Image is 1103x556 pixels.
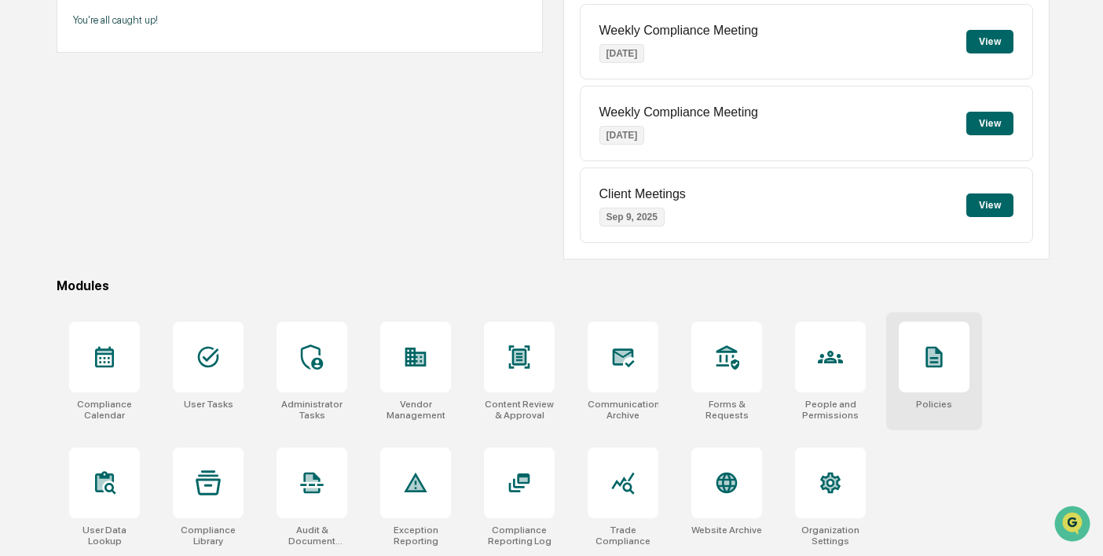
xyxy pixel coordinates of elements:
[966,193,1013,217] button: View
[599,24,758,38] p: Weekly Compliance Meeting
[380,525,451,547] div: Exception Reporting
[267,125,286,144] button: Start new chat
[16,323,28,336] div: 🖐️
[57,278,1050,293] div: Modules
[795,399,866,421] div: People and Permissions
[16,353,28,366] div: 🔎
[139,256,171,269] span: [DATE]
[114,323,126,336] div: 🗄️
[31,322,101,337] span: Preclearance
[156,390,190,402] span: Pylon
[588,399,658,421] div: Communications Archive
[588,525,658,547] div: Trade Compliance
[16,199,41,224] img: Jack Rasmussen
[111,389,190,402] a: Powered byPylon
[139,214,171,226] span: [DATE]
[71,120,258,136] div: Start new chat
[484,525,555,547] div: Compliance Reporting Log
[16,175,105,187] div: Past conversations
[31,352,99,367] span: Data Lookup
[108,315,201,344] a: 🗄️Attestations
[599,208,665,226] p: Sep 9, 2025
[244,171,286,190] button: See all
[691,525,762,536] div: Website Archive
[49,214,127,226] span: [PERSON_NAME]
[184,399,233,410] div: User Tasks
[130,322,195,337] span: Attestations
[71,136,216,149] div: We're available if you need us!
[69,525,140,547] div: User Data Lookup
[1053,504,1095,547] iframe: Open customer support
[380,399,451,421] div: Vendor Management
[16,33,286,58] p: How can we help?
[599,187,686,201] p: Client Meetings
[966,30,1013,53] button: View
[691,399,762,421] div: Forms & Requests
[130,214,136,226] span: •
[73,14,526,26] p: You're all caught up!
[31,215,44,227] img: 1746055101610-c473b297-6a78-478c-a979-82029cc54cd1
[16,120,44,149] img: 1746055101610-c473b297-6a78-478c-a979-82029cc54cd1
[795,525,866,547] div: Organization Settings
[599,126,645,145] p: [DATE]
[130,256,136,269] span: •
[277,525,347,547] div: Audit & Document Logs
[173,525,244,547] div: Compliance Library
[16,241,41,267] img: Jack Rasmussen
[277,399,347,421] div: Administrator Tasks
[33,120,61,149] img: 8933085812038_c878075ebb4cc5468115_72.jpg
[599,105,758,120] p: Weekly Compliance Meeting
[966,112,1013,135] button: View
[9,315,108,344] a: 🖐️Preclearance
[69,399,140,421] div: Compliance Calendar
[9,345,105,374] a: 🔎Data Lookup
[49,256,127,269] span: [PERSON_NAME]
[484,399,555,421] div: Content Review & Approval
[31,257,44,270] img: 1746055101610-c473b297-6a78-478c-a979-82029cc54cd1
[916,399,952,410] div: Policies
[599,44,645,63] p: [DATE]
